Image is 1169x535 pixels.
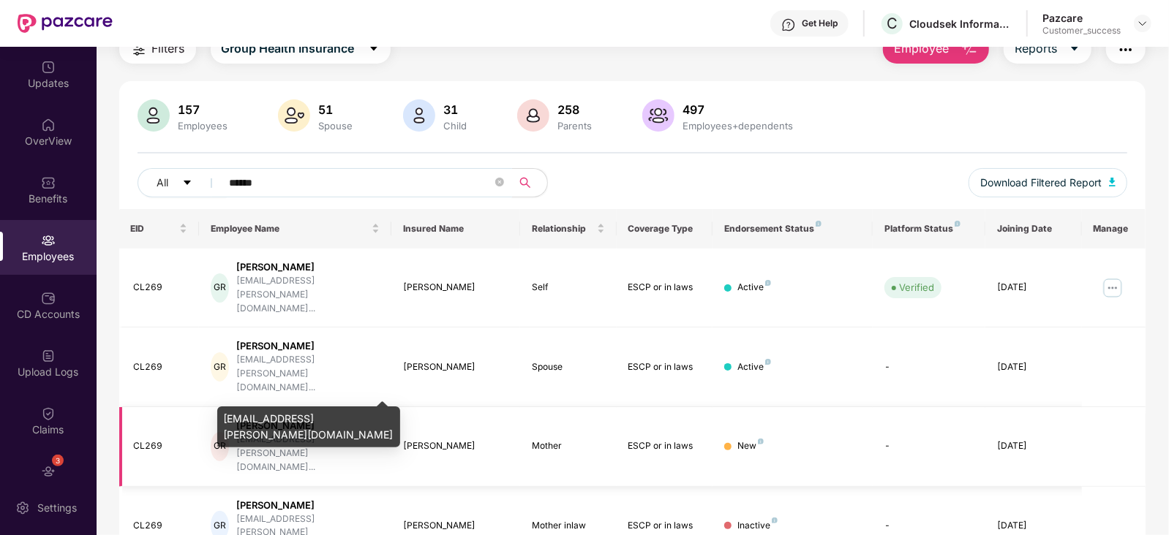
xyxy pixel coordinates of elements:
[441,120,470,132] div: Child
[403,519,508,533] div: [PERSON_NAME]
[532,439,605,453] div: Mother
[532,281,605,295] div: Self
[495,178,504,186] span: close-circle
[1082,209,1146,248] th: Manage
[391,209,519,248] th: Insured Name
[765,359,771,365] img: svg+xml;base64,PHN2ZyB4bWxucz0iaHR0cDovL3d3dy53My5vcmcvMjAwMC9zdmciIHdpZHRoPSI4IiBoZWlnaHQ9IjgiIH...
[617,209,713,248] th: Coverage Type
[680,102,797,117] div: 497
[157,175,169,191] span: All
[997,360,1070,374] div: [DATE]
[236,339,380,353] div: [PERSON_NAME]
[403,281,508,295] div: [PERSON_NAME]
[520,209,617,248] th: Relationship
[737,360,771,374] div: Active
[41,291,56,306] img: svg+xml;base64,PHN2ZyBpZD0iQ0RfQWNjb3VudHMiIGRhdGEtbmFtZT0iQ0QgQWNjb3VudHMiIHhtbG5zPSJodHRwOi8vd3...
[1101,276,1124,300] img: manageButton
[532,223,594,235] span: Relationship
[152,39,185,58] span: Filters
[555,102,595,117] div: 258
[772,517,778,523] img: svg+xml;base64,PHN2ZyB4bWxucz0iaHR0cDovL3d3dy53My5vcmcvMjAwMC9zdmciIHdpZHRoPSI4IiBoZWlnaHQ9IjgiIH...
[642,99,674,132] img: svg+xml;base64,PHN2ZyB4bWxucz0iaHR0cDovL3d3dy53My5vcmcvMjAwMC9zdmciIHhtbG5zOnhsaW5rPSJodHRwOi8vd3...
[316,102,356,117] div: 51
[236,353,380,395] div: [EMAIL_ADDRESS][PERSON_NAME][DOMAIN_NAME]...
[52,455,64,466] div: 3
[961,41,978,58] img: svg+xml;base64,PHN2ZyB4bWxucz0iaHR0cDovL3d3dy53My5vcmcvMjAwMC9zdmciIHhtbG5zOnhsaW5rPSJodHRwOi8vd3...
[985,209,1082,248] th: Joining Date
[33,501,81,515] div: Settings
[41,464,56,479] img: svg+xml;base64,PHN2ZyBpZD0iRW5kb3JzZW1lbnRzIiB4bWxucz0iaHR0cDovL3d3dy53My5vcmcvMjAwMC9zdmciIHdpZH...
[887,15,898,32] span: C
[441,102,470,117] div: 31
[511,168,548,197] button: search
[211,273,229,303] div: GR
[41,233,56,248] img: svg+xml;base64,PHN2ZyBpZD0iRW1wbG95ZWVzIiB4bWxucz0iaHR0cDovL3d3dy53My5vcmcvMjAwMC9zdmciIHdpZHRoPS...
[403,99,435,132] img: svg+xml;base64,PHN2ZyB4bWxucz0iaHR0cDovL3d3dy53My5vcmcvMjAwMC9zdmciIHhtbG5zOnhsaW5rPSJodHRwOi8vd3...
[131,223,177,235] span: EID
[41,175,56,190] img: svg+xml;base64,PHN2ZyBpZD0iQmVuZWZpdHMiIHhtbG5zPSJodHRwOi8vd3d3LnczLm9yZy8yMDAwL3N2ZyIgd2lkdGg9Ij...
[628,281,702,295] div: ESCP or in laws
[134,360,188,374] div: CL269
[138,99,170,132] img: svg+xml;base64,PHN2ZyB4bWxucz0iaHR0cDovL3d3dy53My5vcmcvMjAwMC9zdmciIHhtbG5zOnhsaW5rPSJodHRwOi8vd3...
[1117,41,1135,58] img: svg+xml;base64,PHN2ZyB4bWxucz0iaHR0cDovL3d3dy53My5vcmcvMjAwMC9zdmciIHdpZHRoPSIyNCIgaGVpZ2h0PSIyNC...
[997,439,1070,453] div: [DATE]
[403,439,508,453] div: [PERSON_NAME]
[119,209,200,248] th: EID
[211,432,229,461] div: GR
[680,120,797,132] div: Employees+dependents
[278,99,310,132] img: svg+xml;base64,PHN2ZyB4bWxucz0iaHR0cDovL3d3dy53My5vcmcvMjAwMC9zdmciIHhtbG5zOnhsaW5rPSJodHRwOi8vd3...
[236,274,380,316] div: [EMAIL_ADDRESS][PERSON_NAME][DOMAIN_NAME]...
[211,223,369,235] span: Employee Name
[532,519,605,533] div: Mother inlaw
[628,439,702,453] div: ESCP or in laws
[894,39,949,58] span: Employee
[781,18,796,32] img: svg+xml;base64,PHN2ZyBpZD0iSGVscC0zMngzMiIgeG1sbnM9Imh0dHA6Ly93d3cudzMub3JnLzIwMDAvc3ZnIiB3aWR0aD...
[899,280,934,295] div: Verified
[1015,39,1057,58] span: Reports
[199,209,391,248] th: Employee Name
[737,519,778,533] div: Inactive
[119,34,196,64] button: Filters
[883,34,989,64] button: Employee
[176,102,231,117] div: 157
[1042,11,1121,25] div: Pazcare
[969,168,1128,197] button: Download Filtered Report
[18,14,113,33] img: New Pazcare Logo
[765,280,771,286] img: svg+xml;base64,PHN2ZyB4bWxucz0iaHR0cDovL3d3dy53My5vcmcvMjAwMC9zdmciIHdpZHRoPSI4IiBoZWlnaHQ9IjgiIH...
[517,99,549,132] img: svg+xml;base64,PHN2ZyB4bWxucz0iaHR0cDovL3d3dy53My5vcmcvMjAwMC9zdmciIHhtbG5zOnhsaW5rPSJodHRwOi8vd3...
[211,352,229,382] div: GR
[236,433,380,474] div: [EMAIL_ADDRESS][PERSON_NAME][DOMAIN_NAME]...
[236,260,380,274] div: [PERSON_NAME]
[758,439,764,444] img: svg+xml;base64,PHN2ZyB4bWxucz0iaHR0cDovL3d3dy53My5vcmcvMjAwMC9zdmciIHdpZHRoPSI4IiBoZWlnaHQ9IjgiIH...
[955,221,961,227] img: svg+xml;base64,PHN2ZyB4bWxucz0iaHR0cDovL3d3dy53My5vcmcvMjAwMC9zdmciIHdpZHRoPSI4IiBoZWlnaHQ9IjgiIH...
[737,439,764,453] div: New
[211,34,391,64] button: Group Health Insurancecaret-down
[41,118,56,132] img: svg+xml;base64,PHN2ZyBpZD0iSG9tZSIgeG1sbnM9Imh0dHA6Ly93d3cudzMub3JnLzIwMDAvc3ZnIiB3aWR0aD0iMjAiIG...
[555,120,595,132] div: Parents
[997,519,1070,533] div: [DATE]
[724,223,861,235] div: Endorsement Status
[628,519,702,533] div: ESCP or in laws
[884,223,974,235] div: Platform Status
[628,360,702,374] div: ESCP or in laws
[873,327,985,407] td: -
[495,176,504,190] span: close-circle
[134,439,188,453] div: CL269
[1042,25,1121,37] div: Customer_success
[909,17,1012,31] div: Cloudsek Information Security Private Limited
[176,120,231,132] div: Employees
[980,175,1102,191] span: Download Filtered Report
[368,42,380,56] span: caret-down
[802,18,838,29] div: Get Help
[316,120,356,132] div: Spouse
[182,178,192,189] span: caret-down
[217,406,400,447] div: [EMAIL_ADDRESS][PERSON_NAME][DOMAIN_NAME]
[134,281,188,295] div: CL269
[1069,42,1080,56] span: caret-down
[15,501,30,515] img: svg+xml;base64,PHN2ZyBpZD0iU2V0dGluZy0yMHgyMCIgeG1sbnM9Imh0dHA6Ly93d3cudzMub3JnLzIwMDAvc3ZnIiB3aW...
[816,221,822,227] img: svg+xml;base64,PHN2ZyB4bWxucz0iaHR0cDovL3d3dy53My5vcmcvMjAwMC9zdmciIHdpZHRoPSI4IiBoZWlnaHQ9IjgiIH...
[532,360,605,374] div: Spouse
[138,168,227,197] button: Allcaret-down
[236,498,380,512] div: [PERSON_NAME]
[1004,34,1091,64] button: Reportscaret-down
